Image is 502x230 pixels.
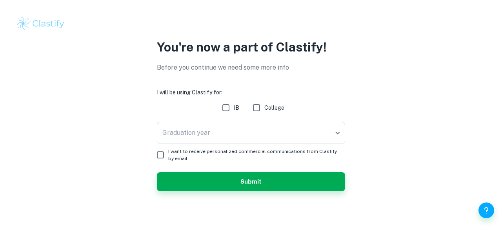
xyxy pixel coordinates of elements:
[157,63,345,72] p: Before you continue we need some more info
[234,103,239,112] span: IB
[478,202,494,218] button: Help and Feedback
[16,16,65,31] img: Clastify logo
[157,172,345,191] button: Submit
[157,38,345,57] p: You're now a part of Clastify!
[157,88,345,97] h6: I will be using Clastify for:
[16,16,486,31] a: Clastify logo
[264,103,284,112] span: College
[168,148,339,162] span: I want to receive personalized commercial communications from Clastify by email.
